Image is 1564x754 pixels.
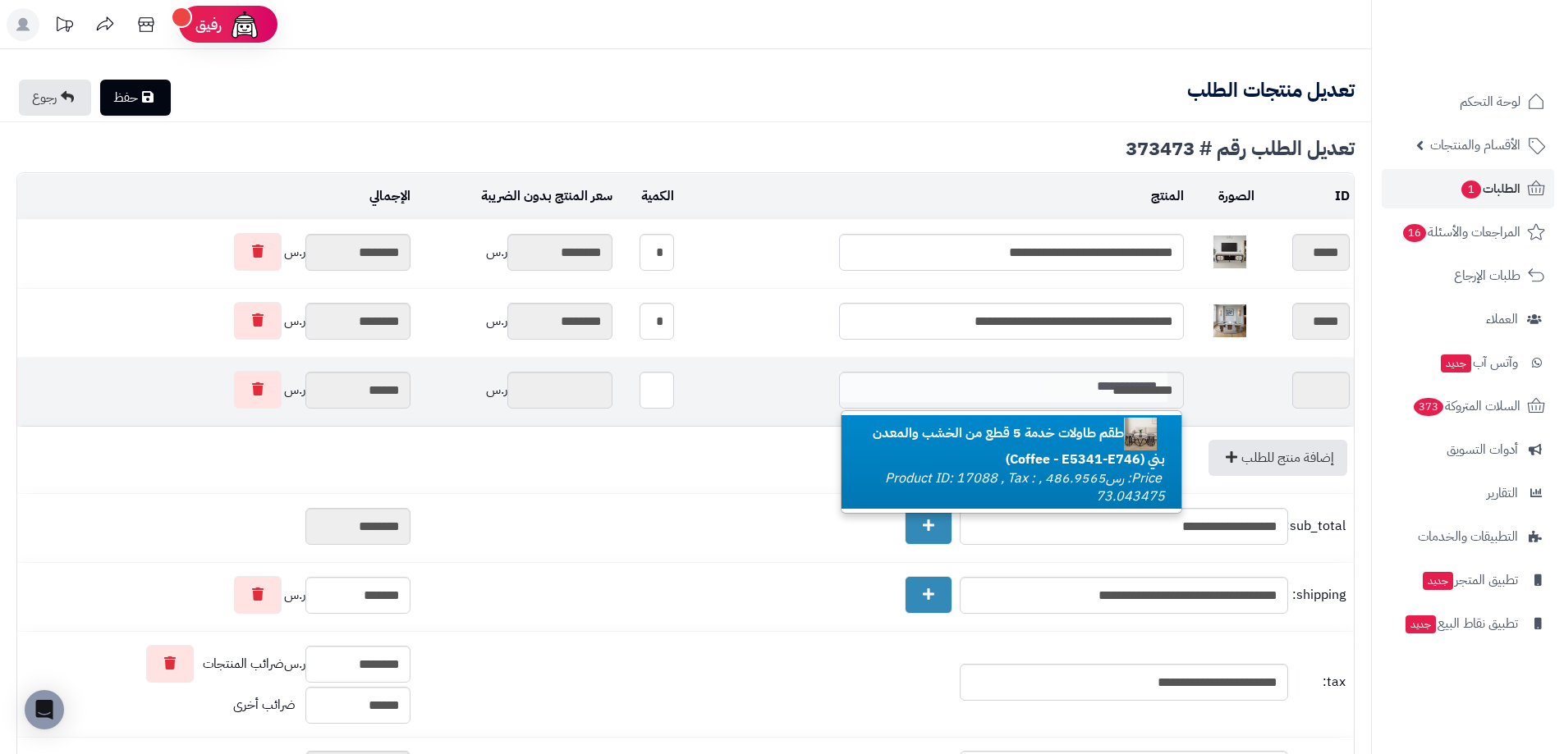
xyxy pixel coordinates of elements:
td: الكمية [617,174,678,219]
span: ضرائب المنتجات [203,655,284,674]
a: أدوات التسويق [1382,430,1554,469]
span: أدوات التسويق [1447,438,1518,461]
div: ر.س [21,233,410,271]
span: المراجعات والأسئلة [1401,221,1520,244]
a: تحديثات المنصة [44,8,85,45]
img: ai-face.png [228,8,261,41]
span: جديد [1423,572,1453,590]
span: shipping: [1292,586,1346,605]
span: 373 [1414,398,1443,416]
a: حفظ [100,80,171,116]
a: التطبيقات والخدمات [1382,517,1554,556]
div: ر.س [21,371,410,409]
a: تطبيق نقاط البيعجديد [1382,604,1554,643]
span: ضرائب أخرى [233,695,296,715]
td: الإجمالي [17,174,415,219]
a: التقارير [1382,473,1554,513]
span: الأقسام والمنتجات [1430,134,1520,157]
a: تطبيق المتجرجديد [1382,560,1554,600]
a: وآتس آبجديد [1382,343,1554,382]
a: لوحة التحكم [1382,82,1554,121]
span: لوحة التحكم [1460,90,1520,113]
span: تطبيق نقاط البيع [1404,612,1518,635]
b: طقم طاولات خدمة 5 قطع من الخشب والمعدن بني (Coffee - E5341-E746) [873,423,1165,469]
img: 1750492481-220601011451-40x40.jpg [1213,235,1246,268]
span: 1 [1461,181,1481,199]
a: الطلبات1 [1382,169,1554,208]
span: تطبيق المتجر [1421,569,1518,592]
a: السلات المتروكة373 [1382,386,1554,426]
span: sub_total: [1292,517,1346,536]
span: جديد [1406,615,1436,633]
img: 1754219984-220602020549-40x40.jpg [1213,304,1246,337]
span: السلات المتروكة [1412,395,1520,418]
div: ر.س [21,645,410,683]
span: الطلبات [1460,177,1520,200]
div: ر.س [419,303,612,340]
td: ID [1259,174,1354,219]
b: تعديل منتجات الطلب [1187,75,1355,105]
span: التطبيقات والخدمات [1418,525,1518,548]
small: Price: رس486.9565 , Product ID: 17088 , Tax : 73.043475 [885,468,1165,507]
a: طلبات الإرجاع [1382,256,1554,295]
div: Open Intercom Messenger [25,690,64,729]
span: جديد [1441,354,1471,372]
img: 1756635811-1-40x40.jpg [1124,418,1157,450]
span: التقارير [1487,482,1518,505]
span: وآتس آب [1439,351,1518,374]
a: العملاء [1382,299,1554,339]
td: المنتج [678,174,1188,219]
td: سعر المنتج بدون الضريبة [415,174,617,219]
div: ر.س [419,234,612,271]
span: 16 [1403,224,1426,242]
div: ر.س [21,302,410,340]
div: ر.س [21,576,410,614]
div: تعديل الطلب رقم # 373473 [16,139,1355,158]
span: طلبات الإرجاع [1454,264,1520,287]
div: ر.س [419,372,612,409]
a: رجوع [19,80,91,116]
a: المراجعات والأسئلة16 [1382,212,1554,252]
span: tax: [1292,673,1346,692]
span: العملاء [1486,308,1518,331]
a: إضافة منتج للطلب [1209,440,1347,476]
td: الصورة [1188,174,1259,219]
span: رفيق [195,15,222,34]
